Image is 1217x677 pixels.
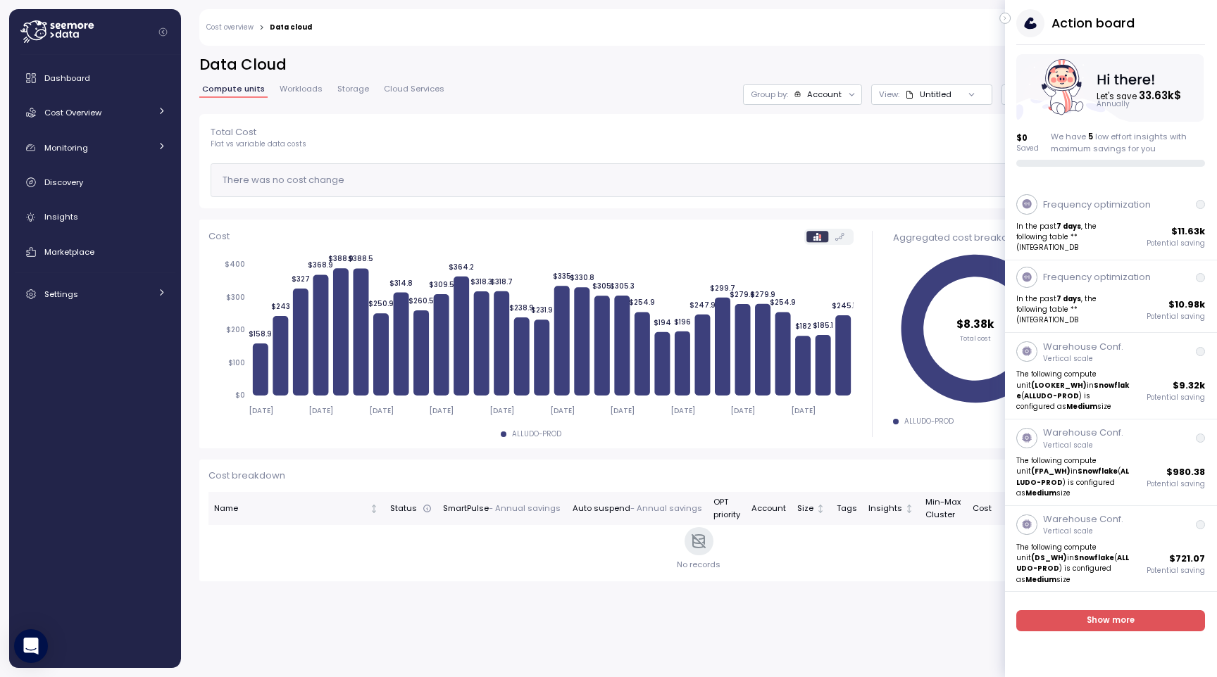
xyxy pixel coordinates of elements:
[1017,144,1040,153] p: Saved
[249,329,272,338] tspan: $158.9
[1147,312,1206,322] p: Potential saving
[1051,131,1206,154] div: We have low effort insights with maximum savings for you
[308,406,333,415] tspan: [DATE]
[1017,455,1130,498] p: The following compute unit in ( ) is configured as size
[960,334,991,343] tspan: Total cost
[44,246,94,258] span: Marketplace
[202,85,265,93] span: Compute units
[1005,260,1217,333] a: Frequency optimizationIn the past7 days, the following table **(INTEGRATION_DB$10.98kPotential sa...
[710,284,735,293] tspan: $299.7
[408,296,434,305] tspan: $260.5
[443,502,561,515] div: SmartPulse
[794,322,811,331] tspan: $182
[807,89,842,100] div: Account
[1032,381,1087,390] strong: (LOOKER_WH)
[1043,340,1123,354] p: Warehouse Conf.
[553,272,571,281] tspan: $335
[1170,552,1206,566] p: $ 721.07
[1017,369,1130,411] p: The following compute unit in ( ) is configured as size
[449,262,474,272] tspan: $364.2
[674,317,691,327] tspan: $196
[214,502,367,515] div: Name
[44,211,78,222] span: Insights
[967,492,1059,525] th: CostSorted descending
[1140,88,1182,103] tspan: 33.63k $
[489,406,514,415] tspan: [DATE]
[893,231,1187,245] div: Aggregated cost breakdown
[868,502,902,515] div: Insights
[530,305,552,315] tspan: $231.9
[1043,441,1123,450] p: Vertical scale
[1078,467,1118,476] strong: Snowflake
[490,277,513,286] tspan: $318.7
[973,502,1041,515] div: Cost
[1026,488,1057,498] strong: Medium
[610,281,635,291] tspan: $305.3
[750,290,775,299] tspan: $279.9
[1051,14,1135,32] h3: Action board
[429,406,454,415] tspan: [DATE]
[1043,354,1123,364] p: Vertical scale
[348,254,373,263] tspan: $388.5
[1172,224,1206,239] p: $ 11.63k
[15,280,175,308] a: Settings
[235,391,245,400] tspan: $0
[1173,379,1206,393] p: $ 9.32k
[549,406,574,415] tspan: [DATE]
[629,298,655,307] tspan: $254.9
[770,298,796,307] tspan: $254.9
[384,85,444,93] span: Cloud Services
[44,72,90,84] span: Dashboard
[1005,506,1217,593] a: Warehouse Conf.Vertical scaleThe following compute unit(DS_WH)inSnowflake(ALLUDO-PROD) is configu...
[44,177,83,188] span: Discovery
[328,254,354,263] tspan: $388.9
[1001,84,1082,105] div: Filter
[15,134,175,162] a: Monitoring
[228,358,245,367] tspan: $100
[470,277,492,286] tspan: $318.3
[751,502,786,515] div: Account
[14,629,48,663] div: Open Intercom Messenger
[44,142,88,153] span: Monitoring
[904,417,954,426] div: ALLUDO-PROD
[1017,553,1130,573] strong: ALLUDO-PROD
[280,85,323,93] span: Workloads
[1067,402,1098,411] strong: Medium
[1167,465,1206,479] p: $ 980.38
[1098,88,1182,103] text: Let's save
[792,492,831,525] th: SizeNot sorted
[218,173,344,187] div: There was no cost change
[670,406,695,415] tspan: [DATE]
[730,290,755,299] tspan: $279.6
[512,429,561,439] div: ALLUDO-PROD
[813,321,833,330] tspan: $185.1
[15,238,175,266] a: Marketplace
[816,504,825,514] div: Not sorted
[956,317,994,331] tspan: $8.38k
[225,260,245,269] tspan: $400
[44,289,78,300] span: Settings
[369,406,394,415] tspan: [DATE]
[1017,132,1040,144] p: $ 0
[1043,426,1123,440] p: Warehouse Conf.
[863,492,920,525] th: InsightsNot sorted
[1005,333,1217,419] a: Warehouse Conf.Vertical scaleThe following compute unit(LOOKER_WH)inSnowflake(ALLUDO-PROD) is con...
[610,406,635,415] tspan: [DATE]
[1147,479,1206,489] p: Potential saving
[211,125,306,139] p: Total Cost
[1025,391,1080,400] strong: ALLUDO-PROD
[270,24,312,31] div: Data cloud
[837,502,857,515] div: Tags
[689,300,716,310] tspan: $247.9
[368,299,394,308] tspan: $250.9
[713,496,740,521] div: OPT priority
[751,89,788,100] p: Group by:
[15,64,175,92] a: Dashboard
[428,280,454,289] tspan: $309.5
[1043,512,1123,526] p: Warehouse Conf.
[1017,381,1130,400] strong: Snowflake
[630,502,702,515] p: - Annual savings
[1043,270,1151,284] p: Frequency optimization
[1169,298,1206,312] p: $ 10.98k
[489,502,561,515] p: - Annual savings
